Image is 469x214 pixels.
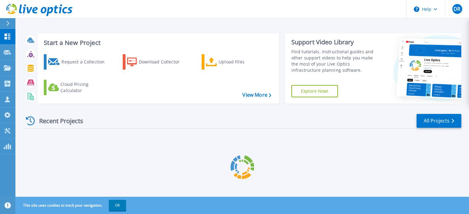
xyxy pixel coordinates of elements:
div: Request a Collection [61,56,111,68]
a: Upload Files [202,54,270,70]
div: Recent Projects [24,113,92,128]
a: Cloud Pricing Calculator [44,80,113,95]
a: Explore Now! [291,85,338,97]
button: OK [109,200,126,211]
h3: Start a New Project [44,39,271,46]
span: This site uses cookies to track your navigation. [17,200,126,211]
a: All Projects [417,114,461,128]
span: DR [454,6,460,11]
div: Upload Files [219,56,268,68]
a: Request a Collection [44,54,113,70]
div: Cloud Pricing Calculator [60,81,110,94]
div: Support Video Library [291,38,380,46]
a: View More [242,92,271,98]
div: Find tutorials, instructional guides and other support videos to help you make the most of your L... [291,49,380,73]
a: Download Collector [123,54,191,70]
div: Download Collector [139,56,188,68]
